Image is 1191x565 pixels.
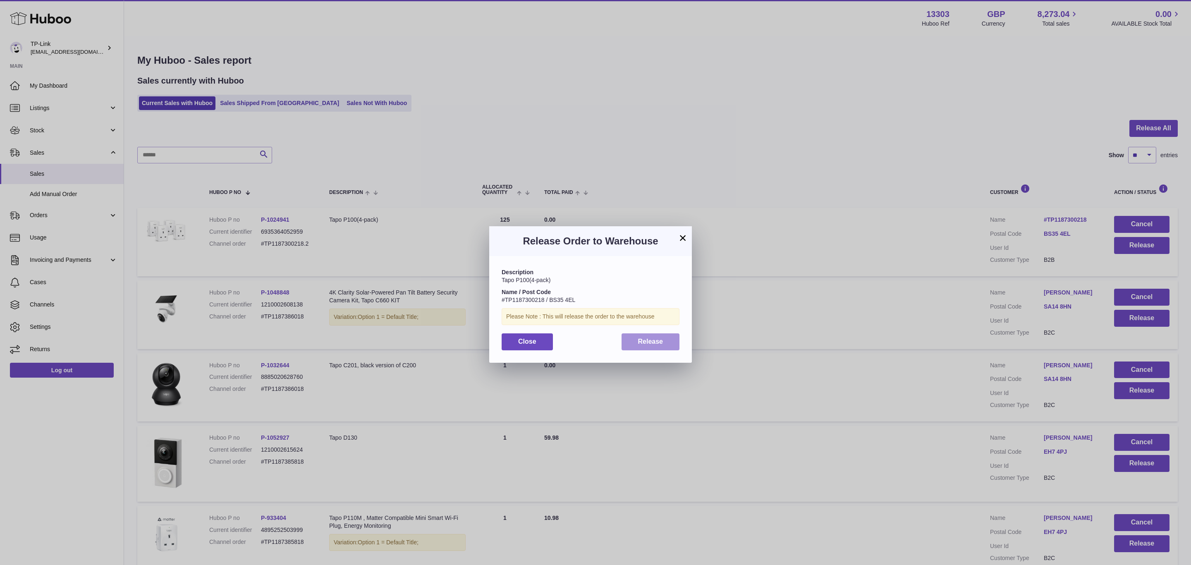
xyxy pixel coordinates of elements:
[502,277,550,283] span: Tapo P100(4-pack)
[502,289,551,295] strong: Name / Post Code
[502,297,575,303] span: #TP1187300218 / BS35 4EL
[502,308,679,325] div: Please Note : This will release the order to the warehouse
[622,333,680,350] button: Release
[638,338,663,345] span: Release
[678,233,688,243] button: ×
[518,338,536,345] span: Close
[502,269,533,275] strong: Description
[502,235,679,248] h3: Release Order to Warehouse
[502,333,553,350] button: Close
